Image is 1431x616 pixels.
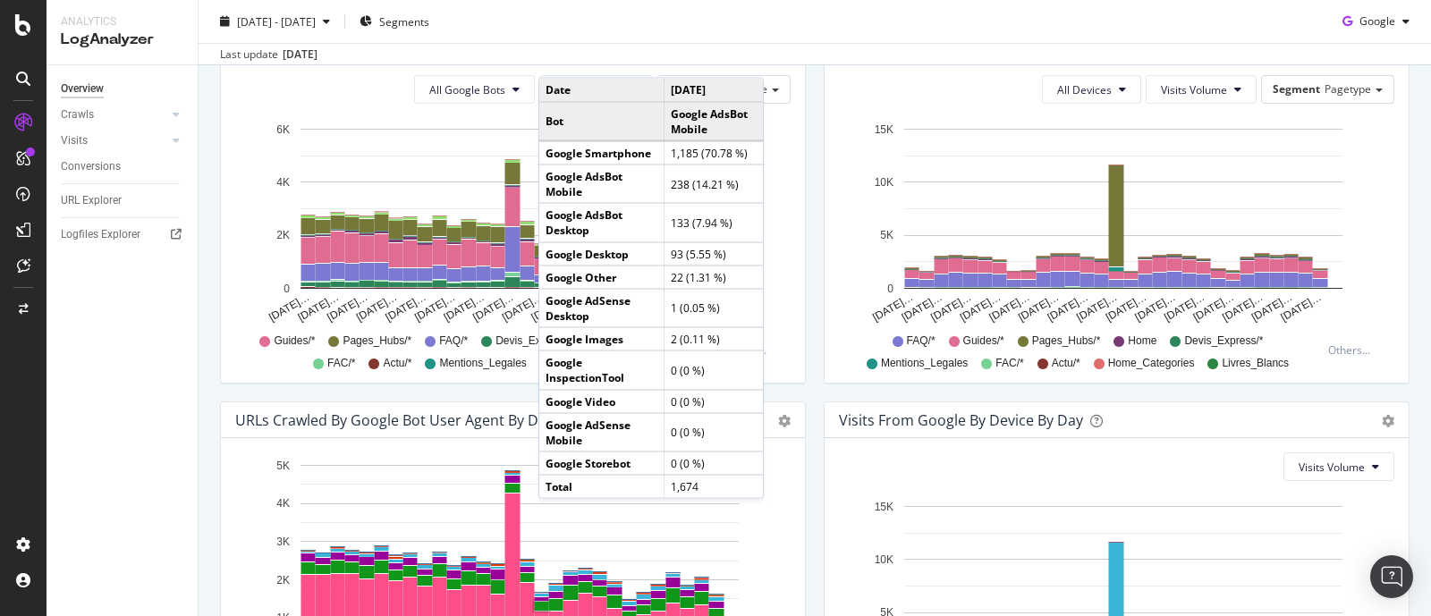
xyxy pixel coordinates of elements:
[235,411,554,429] div: URLs Crawled by Google bot User Agent By Day
[664,350,763,389] td: 0 (0 %)
[1299,460,1365,475] span: Visits Volume
[352,7,436,36] button: Segments
[276,123,290,136] text: 6K
[61,105,167,124] a: Crawls
[539,390,664,413] td: Google Video
[664,289,763,327] td: 1 (0.05 %)
[1146,75,1257,104] button: Visits Volume
[539,75,653,104] button: Crawl Volume
[881,356,968,371] span: Mentions_Legales
[839,118,1386,325] svg: A chart.
[213,7,337,36] button: [DATE] - [DATE]
[539,79,664,102] td: Date
[664,165,763,203] td: 238 (14.21 %)
[539,140,664,165] td: Google Smartphone
[887,283,893,295] text: 0
[61,191,185,210] a: URL Explorer
[276,460,290,472] text: 5K
[875,501,893,513] text: 15K
[1032,333,1101,349] span: Pages_Hubs/*
[539,327,664,350] td: Google Images
[539,475,664,498] td: Total
[1325,81,1371,97] span: Pagetype
[61,157,185,176] a: Conversions
[778,415,791,427] div: gear
[664,451,763,475] td: 0 (0 %)
[539,289,664,327] td: Google AdSense Desktop
[539,350,664,389] td: Google InspectionTool
[1335,7,1417,36] button: Google
[274,333,315,349] span: Guides/*
[1108,356,1195,371] span: Home_Categories
[61,80,185,98] a: Overview
[284,283,290,295] text: 0
[429,82,505,97] span: All Google Bots
[539,451,664,475] td: Google Storebot
[1057,82,1112,97] span: All Devices
[664,203,763,241] td: 133 (7.94 %)
[61,105,94,124] div: Crawls
[539,165,664,203] td: Google AdsBot Mobile
[880,230,893,242] text: 5K
[283,46,318,63] div: [DATE]
[61,225,185,244] a: Logfiles Explorer
[664,413,763,451] td: 0 (0 %)
[664,79,763,102] td: [DATE]
[220,46,318,63] div: Last update
[327,356,355,371] span: FAC/*
[276,574,290,586] text: 2K
[1283,452,1394,481] button: Visits Volume
[61,30,183,50] div: LogAnalyzer
[61,157,121,176] div: Conversions
[379,13,429,29] span: Segments
[237,13,316,29] span: [DATE] - [DATE]
[1359,13,1395,29] span: Google
[61,14,183,30] div: Analytics
[963,333,1004,349] span: Guides/*
[1042,75,1141,104] button: All Devices
[1222,356,1289,371] span: Livres_Blancs
[664,475,763,498] td: 1,674
[414,75,535,104] button: All Google Bots
[539,266,664,289] td: Google Other
[875,176,893,189] text: 10K
[61,225,140,244] div: Logfiles Explorer
[664,242,763,266] td: 93 (5.55 %)
[1370,555,1413,598] div: Open Intercom Messenger
[539,242,664,266] td: Google Desktop
[875,553,893,566] text: 10K
[276,498,290,511] text: 4K
[276,230,290,242] text: 2K
[61,131,167,150] a: Visits
[875,123,893,136] text: 15K
[664,327,763,350] td: 2 (0.11 %)
[383,356,411,371] span: Actu/*
[439,356,526,371] span: Mentions_Legales
[1128,333,1156,349] span: Home
[235,118,783,325] svg: A chart.
[61,191,122,210] div: URL Explorer
[664,266,763,289] td: 22 (1.31 %)
[839,411,1083,429] div: Visits From Google By Device By Day
[539,203,664,241] td: Google AdsBot Desktop
[1161,82,1227,97] span: Visits Volume
[1382,415,1394,427] div: gear
[276,536,290,548] text: 3K
[907,333,936,349] span: FAQ/*
[539,413,664,451] td: Google AdSense Mobile
[664,390,763,413] td: 0 (0 %)
[276,176,290,189] text: 4K
[1328,342,1378,358] div: Others...
[664,102,763,141] td: Google AdsBot Mobile
[539,102,664,141] td: Bot
[664,140,763,165] td: 1,185 (70.78 %)
[1184,333,1263,349] span: Devis_Express/*
[61,131,88,150] div: Visits
[61,80,104,98] div: Overview
[1273,81,1320,97] span: Segment
[1052,356,1080,371] span: Actu/*
[495,333,574,349] span: Devis_Express/*
[995,356,1023,371] span: FAC/*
